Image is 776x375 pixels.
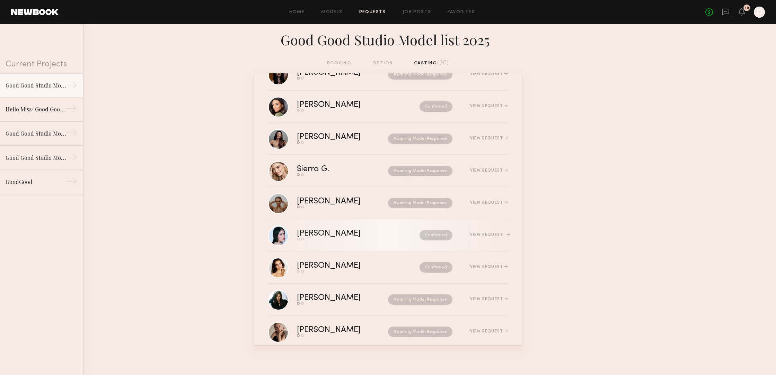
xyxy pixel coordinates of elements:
div: Sierra G. [297,165,359,173]
div: View Request [470,168,508,173]
a: D [754,7,765,18]
a: [PERSON_NAME]Awaiting Model ResponseView Request [268,316,508,348]
div: 19 [745,6,749,10]
div: [PERSON_NAME] [297,198,374,205]
nb-request-status: Awaiting Model Response [388,294,452,305]
a: [PERSON_NAME]Awaiting Model ResponseView Request [268,58,508,91]
div: View Request [470,233,508,237]
div: Good Good Studio Model list. [6,129,66,138]
nb-request-status: Awaiting Model Response [388,327,452,337]
a: Favorites [448,10,475,15]
div: → [66,103,77,117]
div: [PERSON_NAME] [297,101,390,109]
div: View Request [470,136,508,140]
div: View Request [470,297,508,301]
div: [PERSON_NAME] [297,230,390,238]
div: GoodGood [6,178,66,186]
nb-request-status: Awaiting Model Response [388,69,452,80]
a: Sierra G.Awaiting Model ResponseView Request [268,155,508,187]
div: Good Good Studio Model list 2025 [254,30,522,48]
nb-request-status: Confirmed [420,230,452,240]
div: View Request [470,265,508,269]
div: → [66,127,77,141]
div: [PERSON_NAME] [297,326,374,334]
div: View Request [470,104,508,108]
a: Job Posts [403,10,431,15]
a: Home [289,10,305,15]
nb-request-status: Awaiting Model Response [388,134,452,144]
a: [PERSON_NAME]Awaiting Model ResponseView Request [268,187,508,219]
a: Requests [359,10,386,15]
div: → [66,176,77,190]
div: View Request [470,201,508,205]
div: View Request [470,329,508,333]
div: [PERSON_NAME] [297,262,390,270]
div: Hello Miss/ Good Good studio [6,105,66,113]
nb-request-status: Awaiting Model Response [388,198,452,208]
div: [PERSON_NAME] [297,294,374,302]
div: Good Good Studio Model list 2025 [6,81,66,90]
div: [PERSON_NAME] [297,133,374,141]
div: → [66,152,77,165]
nb-request-status: Awaiting Model Response [388,166,452,176]
nb-request-status: Confirmed [420,101,452,112]
div: View Request [470,72,508,76]
div: → [66,80,77,93]
div: Good Good Studio Model list. [6,154,66,162]
a: [PERSON_NAME]ConfirmedView Request [268,251,508,284]
a: Models [321,10,342,15]
a: [PERSON_NAME]ConfirmedView Request [268,219,508,251]
a: [PERSON_NAME]Awaiting Model ResponseView Request [268,284,508,316]
a: [PERSON_NAME]Awaiting Model ResponseView Request [268,123,508,155]
nb-request-status: Confirmed [420,262,452,273]
a: [PERSON_NAME]ConfirmedView Request [268,91,508,123]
